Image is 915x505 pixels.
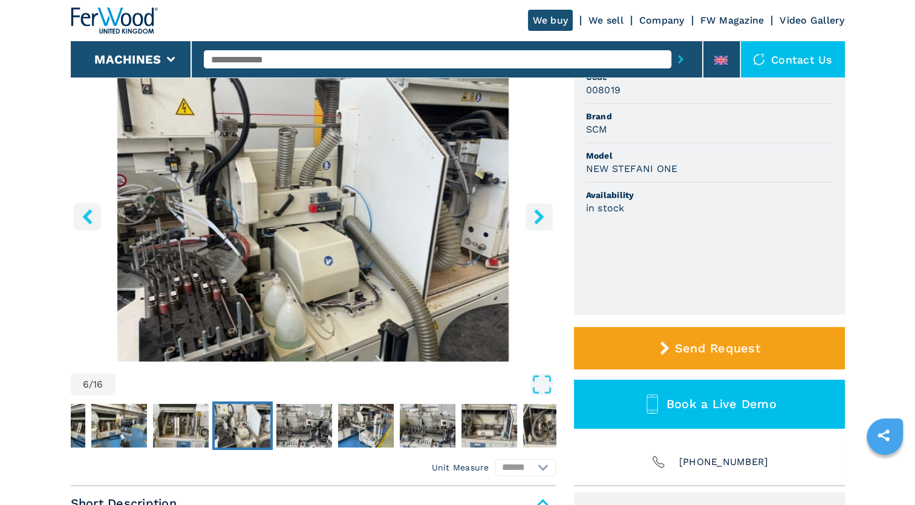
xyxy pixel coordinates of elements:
button: Go to Slide 4 [89,401,149,450]
a: We sell [588,15,624,26]
span: Brand [586,110,833,122]
img: Phone [650,454,667,470]
img: f8a941216ec6b03123a9ea1262517f18 [338,404,394,447]
button: right-button [526,203,553,230]
button: Go to Slide 8 [336,401,396,450]
a: FW Magazine [700,15,764,26]
span: Send Request [675,341,760,355]
img: bd5f73943ebb36e7728e6139dcf79e83 [153,404,209,447]
button: Book a Live Demo [574,380,845,429]
button: Go to Slide 11 [521,401,581,450]
span: Book a Live Demo [666,397,777,411]
img: 3ecb2757ff8196cb10e570f4c3aac31d [400,404,455,447]
button: Go to Slide 6 [212,401,273,450]
img: 3d377829833516d53bc5711926a1e11c [91,404,147,447]
button: Send Request [574,327,845,369]
span: [PHONE_NUMBER] [679,454,769,470]
iframe: Chat [864,451,906,496]
button: Go to Slide 7 [274,401,334,450]
div: Contact us [741,41,845,78]
button: Go to Slide 10 [459,401,519,450]
button: Open Fullscreen [119,374,553,395]
img: 756f7bddafe69397f8cf7fa1ceecd91c [215,404,270,447]
img: Single Sided Edgebanders SCM NEW STEFANI ONE [71,68,556,361]
button: Go to Slide 5 [151,401,211,450]
a: We buy [528,10,573,31]
h3: 008019 [586,83,621,97]
span: 6 [83,380,89,389]
span: Model [586,150,833,162]
span: Availability [586,189,833,201]
span: 16 [93,380,103,389]
a: Video Gallery [780,15,844,26]
button: submit-button [671,45,690,73]
img: 28f3ce6e5441830d34bbf492df91dd66 [276,404,332,447]
h3: NEW STEFANI ONE [586,162,678,176]
div: Go to Slide 6 [71,68,556,361]
button: left-button [74,203,101,230]
h3: in stock [586,201,625,215]
h3: SCM [586,122,608,136]
button: Go to Slide 9 [397,401,458,450]
em: Unit Measure [432,461,489,474]
img: Contact us [753,53,765,65]
a: sharethis [868,420,899,451]
a: Company [639,15,685,26]
img: Ferwood [71,7,158,34]
img: f4cbb96481c280323dafefccb2a73ec8 [523,404,579,447]
span: / [89,380,93,389]
img: c70841e3c0929ce42ed20147eb374272 [461,404,517,447]
button: Machines [94,52,161,67]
